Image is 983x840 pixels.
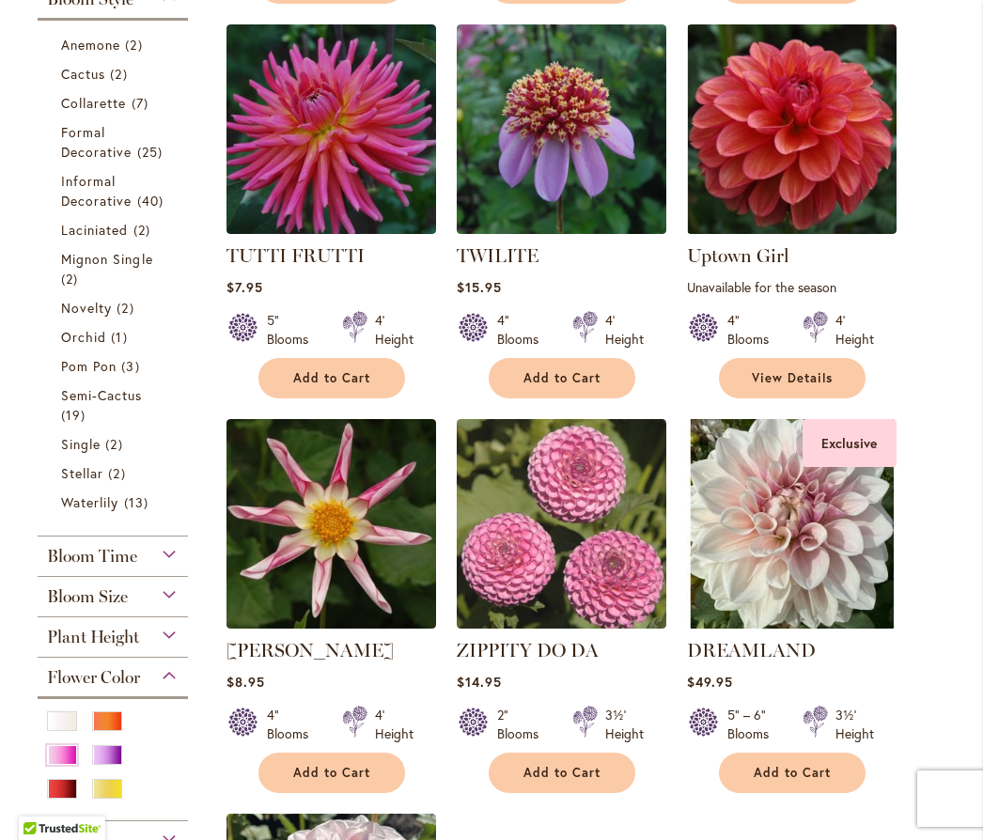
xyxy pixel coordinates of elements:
div: 5" Blooms [267,311,320,349]
span: Collarette [61,94,127,112]
span: Stellar [61,464,103,482]
span: 40 [137,191,168,210]
span: 7 [132,93,153,113]
div: 5" – 6" Blooms [727,706,780,743]
a: TUTTI FRUTTI [226,220,436,238]
span: Anemone [61,36,120,54]
span: Add to Cart [523,765,601,781]
span: $15.95 [457,278,502,296]
a: Mignon Single 2 [61,249,169,288]
a: TUTTI FRUTTI [226,244,365,267]
iframe: Launch Accessibility Center [14,773,67,826]
span: Semi-Cactus [61,386,143,404]
p: Unavailable for the season [687,278,897,296]
span: 2 [105,434,127,454]
span: Flower Color [47,667,140,688]
a: TWILITE [457,220,666,238]
a: Cactus 2 [61,64,169,84]
span: 25 [137,142,167,162]
a: Laciniated 2 [61,220,169,240]
a: Orchid 1 [61,327,169,347]
div: 4' Height [835,311,874,349]
span: 3 [121,356,144,376]
img: Uptown Girl [687,24,897,234]
a: ZIPPITY DO DA [457,639,599,661]
a: Anemone 2 [61,35,169,54]
span: Mignon Single [61,250,153,268]
button: Add to Cart [258,358,405,398]
div: 4' Height [375,706,413,743]
a: Collarette 7 [61,93,169,113]
span: Plant Height [47,627,139,647]
div: 3½' Height [835,706,874,743]
span: Novelty [61,299,112,317]
a: Waterlily 13 [61,492,169,512]
div: 3½' Height [605,706,644,743]
span: 1 [111,327,132,347]
img: TWILITE [457,24,666,234]
span: 2 [61,269,83,288]
a: Formal Decorative 25 [61,122,169,162]
span: $8.95 [226,673,265,691]
div: 2" Blooms [497,706,550,743]
div: 4" Blooms [267,706,320,743]
span: Waterlily [61,493,118,511]
span: 2 [108,463,130,483]
span: Orchid [61,328,106,346]
span: 13 [124,492,153,512]
span: Bloom Time [47,546,137,567]
span: Bloom Size [47,586,128,607]
a: Uptown Girl [687,244,789,267]
span: Add to Cart [293,370,370,386]
span: Formal Decorative [61,123,133,161]
span: Add to Cart [293,765,370,781]
span: 2 [110,64,132,84]
span: $14.95 [457,673,502,691]
span: Add to Cart [754,765,831,781]
span: Single [61,435,101,453]
a: ZIPPITY DO DA [457,614,666,632]
span: View Details [752,370,833,386]
span: Informal Decorative [61,172,133,210]
span: 2 [117,298,138,318]
a: Single 2 [61,434,169,454]
img: ZIPPITY DO DA [457,419,666,629]
span: Laciniated [61,221,129,239]
a: DREAMLAND Exclusive [687,614,897,632]
div: Exclusive [803,419,897,467]
a: Stellar 2 [61,463,169,483]
span: 19 [61,405,90,425]
div: 4' Height [605,311,644,349]
button: Add to Cart [719,753,866,793]
img: WILLIE WILLIE [226,419,436,629]
div: 4" Blooms [727,311,780,349]
span: $7.95 [226,278,263,296]
div: 4" Blooms [497,311,550,349]
a: Informal Decorative 40 [61,171,169,210]
a: DREAMLAND [687,639,816,661]
button: Add to Cart [258,753,405,793]
a: TWILITE [457,244,538,267]
span: Cactus [61,65,105,83]
span: Add to Cart [523,370,601,386]
span: Pom Pon [61,357,117,375]
div: 4' Height [375,311,413,349]
img: TUTTI FRUTTI [226,24,436,234]
button: Add to Cart [489,753,635,793]
img: DREAMLAND [687,419,897,629]
a: WILLIE WILLIE [226,614,436,632]
a: View Details [719,358,866,398]
a: Novelty 2 [61,298,169,318]
a: Semi-Cactus 19 [61,385,169,425]
button: Add to Cart [489,358,635,398]
span: 2 [125,35,147,54]
a: Pom Pon 3 [61,356,169,376]
a: [PERSON_NAME] [226,639,394,661]
span: 2 [133,220,155,240]
span: $49.95 [687,673,733,691]
a: Uptown Girl [687,220,897,238]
